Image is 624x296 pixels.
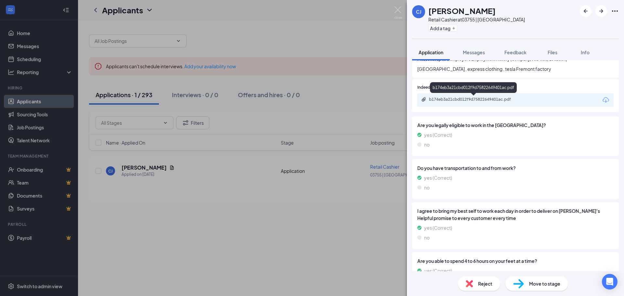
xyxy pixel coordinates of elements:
span: Files [548,49,557,55]
div: Open Intercom Messenger [602,274,617,290]
div: b174eb3a21cbd012f9d75822649401ac.pdf [430,82,517,93]
span: Are you legally eligible to work in the [GEOGRAPHIC_DATA]? [417,122,614,129]
svg: Plus [452,26,456,30]
svg: ArrowLeftNew [582,7,590,15]
div: Retail Cashier at 03755 | [GEOGRAPHIC_DATA] [428,16,525,23]
button: ArrowRight [595,5,607,17]
svg: Paperclip [421,97,426,102]
span: [GEOGRAPHIC_DATA] , express clothing , tesla Fremont factory [417,65,614,72]
span: no [424,184,430,191]
span: yes (Correct) [424,224,452,231]
span: Move to stage [529,280,560,287]
div: CJ [416,8,421,15]
span: no [424,234,430,241]
svg: Download [602,96,610,104]
span: yes (Correct) [424,131,452,138]
span: no [424,141,430,148]
svg: Ellipses [611,7,619,15]
span: Feedback [504,49,526,55]
span: yes (Correct) [424,174,452,181]
span: Reject [478,280,492,287]
span: Messages [463,49,485,55]
span: yes (Correct) [424,267,452,274]
span: Application [419,49,443,55]
div: b174eb3a21cbd012f9d75822649401ac.pdf [429,97,520,102]
h1: [PERSON_NAME] [428,5,496,16]
span: Info [581,49,590,55]
span: I agree to bring my best self to work each day in order to deliver on [PERSON_NAME]'s Helpful pro... [417,207,614,222]
a: Paperclipb174eb3a21cbd012f9d75822649401ac.pdf [421,97,526,103]
button: PlusAdd a tag [428,25,457,32]
button: ArrowLeftNew [580,5,591,17]
span: Are you able to spend 4 to 6 hours on your feet at a time? [417,257,614,264]
span: Do you have transportation to and from work? [417,164,614,172]
span: Indeed Resume [417,84,446,91]
svg: ArrowRight [597,7,605,15]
